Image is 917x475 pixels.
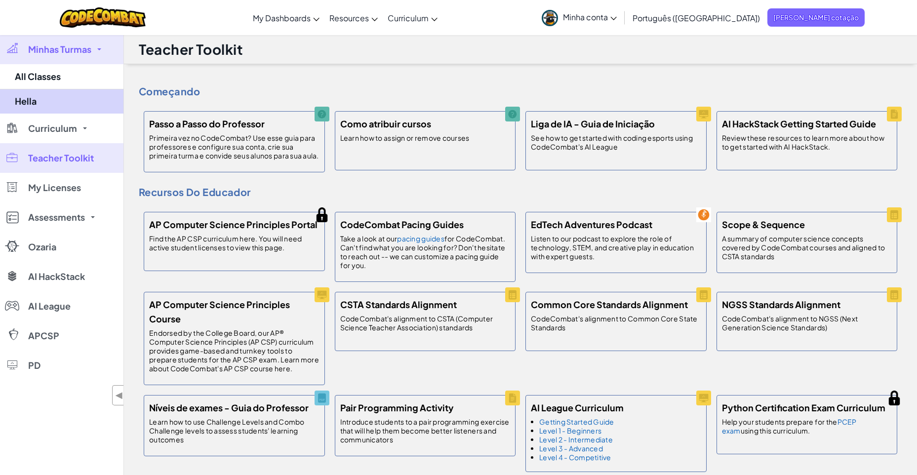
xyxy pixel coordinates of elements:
span: ◀ [115,388,123,402]
h5: Passo a Passo do Professor [149,117,265,131]
p: CodeCombat's alignment to Common Core State Standards [531,314,701,332]
h5: CSTA Standards Alignment [340,297,457,312]
span: Assessments [28,213,85,222]
span: Minha conta [563,12,617,22]
span: Resources [329,13,369,23]
a: Level 1 - Beginners [539,426,601,435]
a: AP Computer Science Principles Portal Find the AP CSP curriculum here. You will need active stude... [139,207,330,276]
span: Ozaria [28,242,56,251]
a: Level 2 - Intermediate [539,435,613,444]
p: A summary of computer science concepts covered by CodeCombat courses and aligned to CSTA standards [722,234,892,261]
a: Curriculum [383,4,442,31]
p: Endorsed by the College Board, our AP® Computer Science Principles (AP CSP) curriculum provides g... [149,328,319,373]
a: Níveis de exames - Guia do Professor Learn how to use Challenge Levels and Combo Challenge levels... [139,390,330,461]
span: Curriculum [388,13,429,23]
span: Teacher Toolkit [28,154,94,162]
a: Python Certification Exam Curriculum Help your students prepare for thePCEP examusing this curric... [712,390,903,459]
h5: CodeCombat Pacing Guides [340,217,464,232]
h5: EdTech Adventures Podcast [531,217,652,232]
a: Common Core Standards Alignment CodeCombat's alignment to Common Core State Standards [520,287,712,356]
p: Introduce students to a pair programming exercise that will help them become better listeners and... [340,417,511,444]
span: My Dashboards [253,13,311,23]
a: Como atribuir cursos Learn how to assign or remove courses [330,106,521,175]
a: Scope & Sequence A summary of computer science concepts covered by CodeCombat courses and aligned... [712,207,903,278]
a: Level 4 - Competitive [539,453,611,462]
a: EdTech Adventures Podcast Listen to our podcast to explore the role of technology, STEM, and crea... [520,207,712,278]
a: Minha conta [537,2,622,33]
a: Liga de IA - Guia de Iniciação See how to get started with coding esports using CodeCombat's AI L... [520,106,712,175]
a: Passo a Passo do Professor Primeira vez no CodeCombat? Use esse guia para professores e configure... [139,106,330,177]
span: AI HackStack [28,272,85,281]
p: CodeCombat's alignment to NGSS (Next Generation Science Standards) [722,314,892,332]
p: Learn how to assign or remove courses [340,133,470,142]
h5: Scope & Sequence [722,217,805,232]
h5: AI HackStack Getting Started Guide [722,117,876,131]
a: Pair Programming Activity Introduce students to a pair programming exercise that will help them b... [330,390,521,461]
p: Learn how to use Challenge Levels and Combo Challenge levels to assess students' learning outcomes [149,417,319,444]
span: Curriculum [28,124,77,133]
img: avatar [542,10,558,26]
p: Primeira vez no CodeCombat? Use esse guia para professores e configure sua conta, crie sua primei... [149,133,319,160]
h5: Python Certification Exam Curriculum [722,400,885,415]
span: My Licenses [28,183,81,192]
a: NGSS Standards Alignment CodeCombat's alignment to NGSS (Next Generation Science Standards) [712,287,903,356]
h5: AP Computer Science Principles Course [149,297,319,326]
h5: NGSS Standards Alignment [722,297,840,312]
p: Find the AP CSP curriculum here. You will need active student licenses to view this page. [149,234,319,252]
a: Resources [324,4,383,31]
p: CodeCombat's alignment to CSTA (Computer Science Teacher Association) standards [340,314,511,332]
span: Português ([GEOGRAPHIC_DATA]) [633,13,760,23]
span: AI League [28,302,71,311]
a: Level 3 - Advanced [539,444,603,453]
p: Take a look at our for CodeCombat. Can't find what you are looking for? Don't hesitate to reach o... [340,234,511,270]
h5: Como atribuir cursos [340,117,431,131]
a: [PERSON_NAME] cotação [767,8,865,27]
p: Listen to our podcast to explore the role of technology, STEM, and creative play in education wit... [531,234,701,261]
h5: Liga de IA - Guia de Iniciação [531,117,655,131]
a: pacing guides [397,234,444,243]
h5: Níveis de exames - Guia do Professor [149,400,309,415]
p: Review these resources to learn more about how to get started with AI HackStack. [722,133,892,151]
span: Minhas Turmas [28,45,91,54]
p: See how to get started with coding esports using CodeCombat's AI League [531,133,701,151]
a: CSTA Standards Alignment CodeCombat's alignment to CSTA (Computer Science Teacher Association) st... [330,287,521,356]
h5: AI League Curriculum [531,400,624,415]
a: Português ([GEOGRAPHIC_DATA]) [628,4,765,31]
a: My Dashboards [248,4,324,31]
h4: Começando [139,84,902,99]
a: CodeCombat Pacing Guides Take a look at ourpacing guidesfor CodeCombat. Can't find what you are l... [330,207,521,287]
p: Help your students prepare for the using this curriculum. [722,417,892,435]
h5: Common Core Standards Alignment [531,297,688,312]
h5: Pair Programming Activity [340,400,454,415]
h4: Recursos do educador [139,185,902,199]
img: CodeCombat logo [60,7,146,28]
a: PCEP exam [722,417,857,435]
a: AP Computer Science Principles Course Endorsed by the College Board, our AP® Computer Science Pri... [139,287,330,390]
h1: Teacher Toolkit [139,40,243,59]
a: AI HackStack Getting Started Guide Review these resources to learn more about how to get started ... [712,106,903,175]
h5: AP Computer Science Principles Portal [149,217,318,232]
a: Getting Started Guide [539,417,614,426]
